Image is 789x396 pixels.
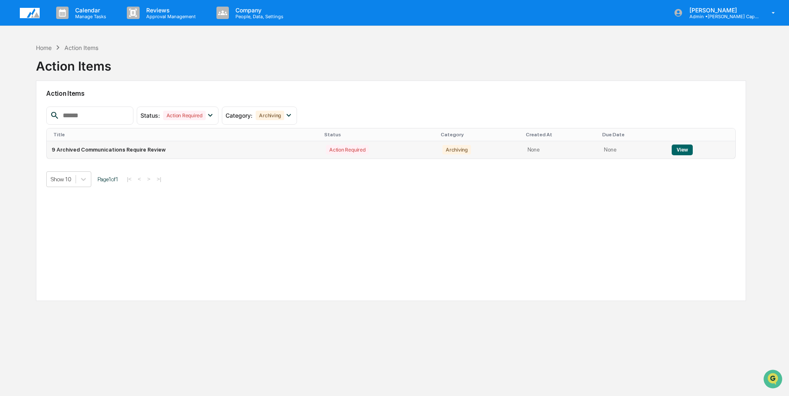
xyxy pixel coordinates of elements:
button: < [135,175,144,183]
img: logo [20,8,40,18]
div: 🖐️ [8,105,15,111]
p: Manage Tasks [69,14,110,19]
p: Admin • [PERSON_NAME] Capital Management [683,14,760,19]
div: Archiving [256,111,284,120]
button: View [672,145,693,155]
span: Preclearance [17,104,53,112]
div: Action Required [163,111,206,120]
div: Category [441,132,519,138]
span: Attestations [68,104,102,112]
button: >| [154,175,164,183]
div: Action Required [326,145,368,154]
span: Page 1 of 1 [97,176,118,183]
button: > [145,175,153,183]
div: Action Items [64,44,98,51]
td: None [523,141,599,159]
p: How can we help? [8,17,150,31]
div: Title [53,132,318,138]
div: Archiving [442,145,471,154]
button: Start new chat [140,66,150,76]
div: Due Date [602,132,663,138]
div: Action Items [36,52,111,74]
div: 🔎 [8,121,15,127]
td: 9 Archived Communications Require Review [47,141,321,159]
span: Pylon [82,140,100,146]
a: 🔎Data Lookup [5,116,55,131]
div: Created At [526,132,596,138]
p: Reviews [140,7,200,14]
div: Status [324,132,434,138]
div: Home [36,44,52,51]
img: 1746055101610-c473b297-6a78-478c-a979-82029cc54cd1 [8,63,23,78]
h2: Action Items [46,90,736,97]
p: Company [229,7,288,14]
a: 🗄️Attestations [57,101,106,116]
p: [PERSON_NAME] [683,7,760,14]
span: Data Lookup [17,120,52,128]
button: |< [124,175,134,183]
div: We're available if you need us! [28,71,105,78]
p: Calendar [69,7,110,14]
span: Status : [140,112,160,119]
div: 🗄️ [60,105,67,111]
iframe: Open customer support [763,369,785,391]
span: Category : [226,112,252,119]
a: 🖐️Preclearance [5,101,57,116]
a: View [672,147,693,153]
td: None [599,141,667,159]
div: Start new chat [28,63,135,71]
p: Approval Management [140,14,200,19]
p: People, Data, Settings [229,14,288,19]
a: Powered byPylon [58,140,100,146]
